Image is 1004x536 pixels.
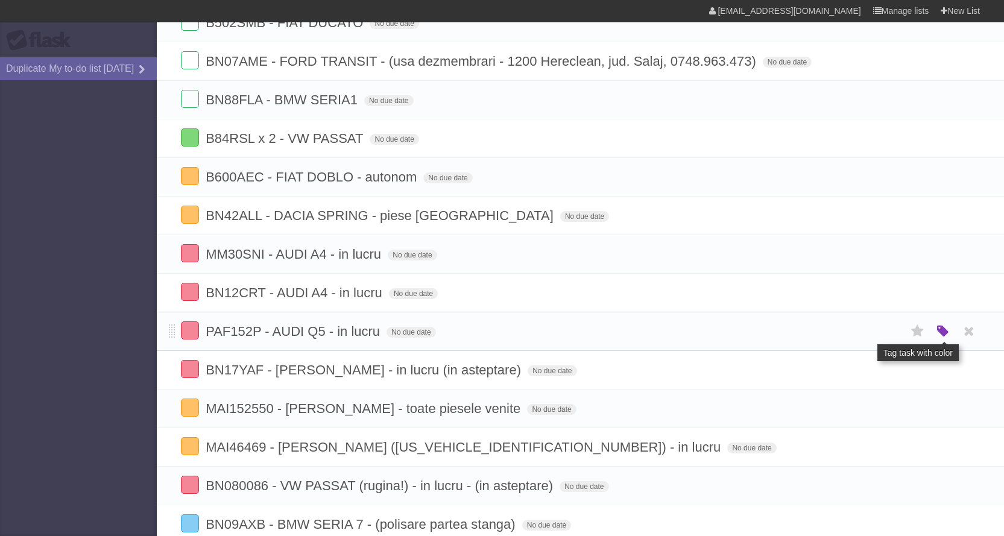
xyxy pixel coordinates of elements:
label: Done [181,128,199,147]
span: No due date [423,172,472,183]
span: BN12CRT - AUDI A4 - in lucru [206,285,385,300]
label: Done [181,437,199,455]
div: Flask [6,30,78,51]
label: Star task [906,321,929,341]
label: Done [181,167,199,185]
span: No due date [370,18,418,29]
label: Done [181,90,199,108]
span: MM30SNI - AUDI A4 - in lucru [206,247,384,262]
span: MAI152550 - [PERSON_NAME] - toate piesele venite [206,401,523,416]
label: Done [181,206,199,224]
span: No due date [763,57,812,68]
span: B502SMB - FIAT DUCATO [206,15,366,30]
span: BN42ALL - DACIA SPRING - piese [GEOGRAPHIC_DATA] [206,208,557,223]
span: No due date [364,95,413,106]
label: Done [181,51,199,69]
span: BN07AME - FORD TRANSIT - (usa dezmembrari - 1200 Hereclean, jud. Salaj, 0748.963.473) [206,54,759,69]
span: PAF152P - AUDI Q5 - in lucru [206,324,383,339]
span: No due date [522,520,571,531]
span: BN09AXB - BMW SERIA 7 - (polisare partea stanga) [206,517,519,532]
span: No due date [727,443,776,453]
span: No due date [387,327,435,338]
label: Done [181,399,199,417]
label: Done [181,360,199,378]
span: B84RSL x 2 - VW PASSAT [206,131,366,146]
span: B600AEC - FIAT DOBLO - autonom [206,169,420,184]
label: Done [181,283,199,301]
span: No due date [527,404,576,415]
span: No due date [370,134,418,145]
span: No due date [388,250,437,260]
span: No due date [560,481,608,492]
span: BN080086 - VW PASSAT (rugina!) - in lucru - (in asteptare) [206,478,556,493]
span: BN88FLA - BMW SERIA1 [206,92,361,107]
label: Done [181,244,199,262]
label: Done [181,476,199,494]
span: MAI46469 - [PERSON_NAME] ([US_VEHICLE_IDENTIFICATION_NUMBER]) - in lucru [206,440,724,455]
span: BN17YAF - [PERSON_NAME] - in lucru (in asteptare) [206,362,524,377]
span: No due date [389,288,438,299]
label: Done [181,321,199,339]
span: No due date [560,211,609,222]
label: Done [181,514,199,532]
span: No due date [528,365,576,376]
